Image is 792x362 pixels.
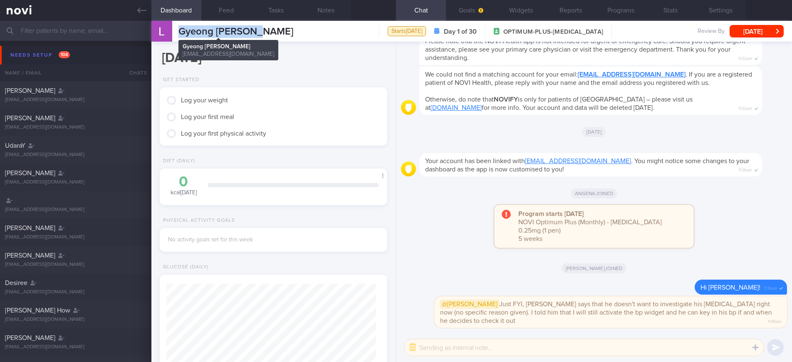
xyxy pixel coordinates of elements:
div: [EMAIL_ADDRESS][DOMAIN_NAME] [5,289,146,295]
span: Desiree [5,280,27,286]
button: [DATE] [730,25,784,37]
div: [EMAIL_ADDRESS][DOMAIN_NAME] [5,262,146,268]
div: [EMAIL_ADDRESS][DOMAIN_NAME] [5,317,146,323]
span: 11:49am [768,317,781,325]
div: Starts [DATE] [388,26,426,37]
span: [DATE] [582,127,606,137]
div: [EMAIL_ADDRESS][DOMAIN_NAME] [5,124,146,131]
span: Otherwise, do note that is only for patients of [GEOGRAPHIC_DATA] – please visit us at for more i... [425,96,693,111]
span: Your account has been linked with . You might notice some changes to your dashboard as the app is... [425,158,749,173]
span: 11:02am [738,104,752,112]
div: No activity goals set for this week [168,236,379,244]
span: [PERSON_NAME] [5,87,55,94]
div: Get Started [160,77,199,83]
div: 0 [168,175,199,189]
strong: Day 1 of 30 [444,27,477,36]
strong: NOVIFY [494,96,518,103]
span: UdaraY [5,142,25,149]
span: 11:36am [764,283,777,291]
span: 11:36am [739,165,752,173]
div: Glucose (Daily) [160,264,208,270]
div: [EMAIL_ADDRESS][DOMAIN_NAME] [5,207,146,213]
span: Hi [PERSON_NAME]! [700,284,760,291]
div: kcal [DATE] [168,175,199,197]
span: [PERSON_NAME] joined [562,263,627,273]
span: Gyeong [PERSON_NAME] [178,27,293,37]
div: Chats [118,64,151,81]
span: Review By [698,28,725,35]
span: 5 weeks [518,236,542,242]
span: [PERSON_NAME] [5,252,55,259]
a: [DOMAIN_NAME] [431,104,482,111]
strong: Program starts [DATE] [518,211,584,217]
div: [EMAIL_ADDRESS][DOMAIN_NAME] [5,344,146,350]
a: [EMAIL_ADDRESS][DOMAIN_NAME] [525,158,631,164]
div: Physical Activity Goals [160,218,235,224]
span: [PERSON_NAME] [5,335,55,341]
span: NOVI Optimum Plus (Monthly) - [MEDICAL_DATA] 0.25mg (1 pen) [518,219,662,234]
span: Angena joined [571,188,617,198]
div: [EMAIL_ADDRESS][DOMAIN_NAME] [5,97,146,103]
span: @[PERSON_NAME] [440,300,499,309]
span: [PERSON_NAME] [5,170,55,176]
div: Needs setup [8,50,72,61]
span: Please note that the NOVI Health app is not intended for urgent or emergency care. Should you req... [425,38,745,61]
span: [PERSON_NAME] [5,225,55,231]
span: [PERSON_NAME] How [5,307,70,314]
span: We could not find a matching account for your email: . If you are a registered patient of NOVI He... [425,71,752,86]
div: [EMAIL_ADDRESS][DOMAIN_NAME] [5,234,146,241]
span: OPTIMUM-PLUS-[MEDICAL_DATA] [503,28,603,36]
div: Diet (Daily) [160,158,195,164]
span: [PERSON_NAME] [5,115,55,121]
div: [EMAIL_ADDRESS][DOMAIN_NAME] [5,152,146,158]
a: [EMAIL_ADDRESS][DOMAIN_NAME] [578,71,686,78]
div: [EMAIL_ADDRESS][DOMAIN_NAME] [5,179,146,186]
span: 11:02am [738,54,752,62]
span: 104 [59,51,70,58]
span: Just FYI, [PERSON_NAME] says that he doesn't want to investigate his [MEDICAL_DATA] right now (no... [440,300,772,324]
